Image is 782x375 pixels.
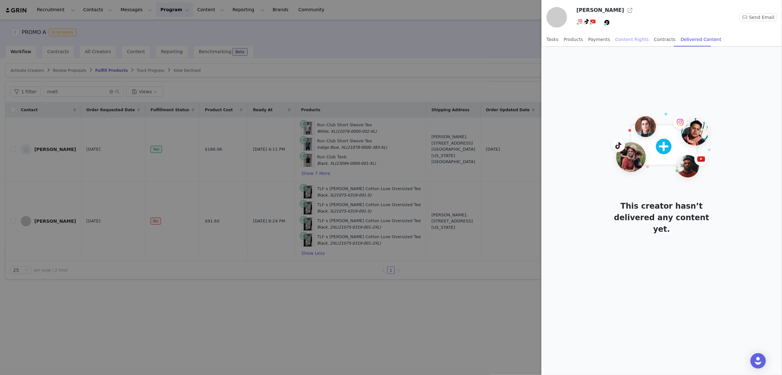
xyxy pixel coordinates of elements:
div: Payments [588,32,610,47]
div: Content Rights [616,32,649,47]
h1: This creator hasn’t delivered any content yet. [609,200,714,235]
img: instagram.svg [578,19,583,24]
div: Open Intercom Messenger [751,353,766,369]
h3: [PERSON_NAME] [576,6,624,14]
div: Products [564,32,583,47]
img: This creator hasn’t delivered any content yet. [609,112,714,185]
div: Contracts [654,32,676,47]
button: Send Email [740,13,777,21]
div: Tasks [547,32,559,47]
div: Delivered Content [681,32,721,47]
